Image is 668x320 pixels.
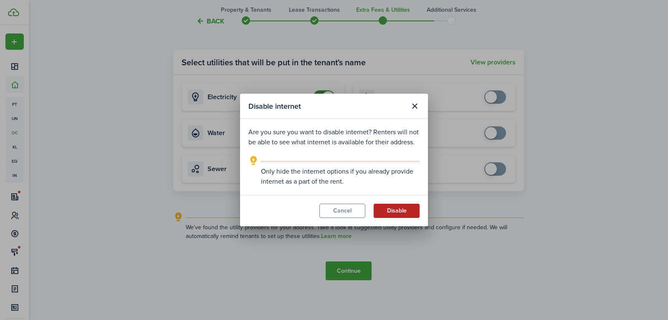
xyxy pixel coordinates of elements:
button: Disable [374,204,420,218]
button: Cancel [319,204,365,218]
modal-title: Disable internet [248,98,405,114]
p: Are you sure you want to disable internet? Renters will not be able to see what internet is avail... [248,127,420,147]
button: Close modal [407,99,422,113]
i: outline [248,156,259,166]
explanation-description: Only hide the internet options if you already provide internet as a part of the rent. [261,166,420,187]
